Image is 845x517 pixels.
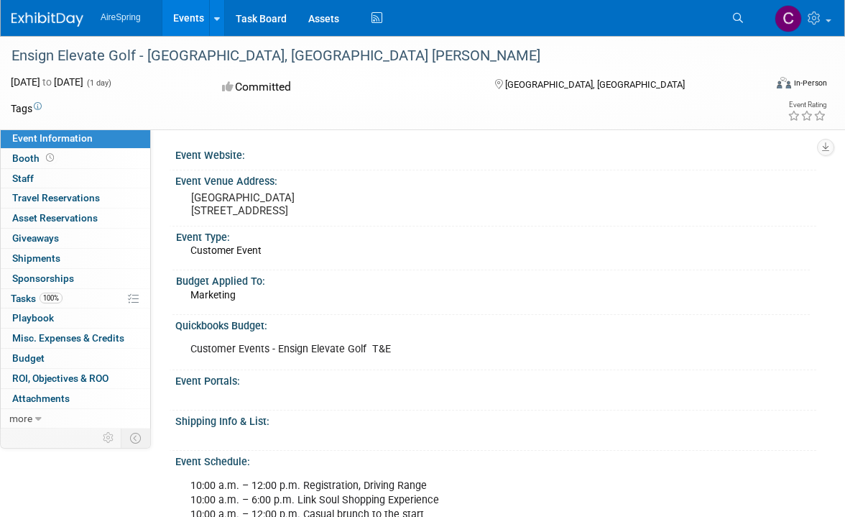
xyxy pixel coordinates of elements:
div: Event Format [700,75,827,96]
span: Sponsorships [12,273,74,284]
div: Event Website: [175,145,816,163]
a: Attachments [1,389,150,408]
span: Customer Event [190,244,262,256]
span: Booth [12,152,57,164]
a: Travel Reservations [1,188,150,208]
span: more [9,413,32,424]
div: Event Type: [176,227,810,244]
a: Staff [1,169,150,188]
div: Ensign Elevate Golf - [GEOGRAPHIC_DATA], [GEOGRAPHIC_DATA] [PERSON_NAME] [6,43,747,69]
a: ROI, Objectives & ROO [1,369,150,388]
a: Playbook [1,308,150,328]
a: Giveaways [1,229,150,248]
a: Sponsorships [1,269,150,288]
a: Tasks100% [1,289,150,308]
div: Budget Applied To: [176,270,810,288]
a: Asset Reservations [1,209,150,228]
div: Event Venue Address: [175,170,816,188]
span: Misc. Expenses & Credits [12,332,124,344]
pre: [GEOGRAPHIC_DATA] [STREET_ADDRESS] [191,191,427,217]
span: [GEOGRAPHIC_DATA], [GEOGRAPHIC_DATA] [505,79,685,90]
a: Shipments [1,249,150,268]
span: Attachments [12,393,70,404]
span: to [40,76,54,88]
img: Format-Inperson.png [777,77,791,88]
a: Booth [1,149,150,168]
a: Misc. Expenses & Credits [1,329,150,348]
span: 100% [40,293,63,303]
div: Event Portals: [175,370,816,388]
span: Marketing [190,289,236,301]
span: Playbook [12,312,54,324]
a: more [1,409,150,429]
span: Budget [12,352,45,364]
div: In-Person [793,78,827,88]
div: Committed [218,75,472,100]
a: Event Information [1,129,150,148]
span: Tasks [11,293,63,304]
div: Quickbooks Budget: [175,315,816,333]
span: (1 day) [86,78,111,88]
div: Customer Events - Ensign Elevate Golf T&E [180,335,686,364]
td: Personalize Event Tab Strip [96,429,121,447]
img: Christine Silvestri [775,5,802,32]
div: Event Rating [788,101,826,109]
td: Toggle Event Tabs [121,429,151,447]
span: [DATE] [DATE] [11,76,83,88]
span: Giveaways [12,232,59,244]
span: Booth not reserved yet [43,152,57,163]
img: ExhibitDay [11,12,83,27]
span: Event Information [12,132,93,144]
span: Staff [12,173,34,184]
a: Budget [1,349,150,368]
div: Event Schedule: [175,451,816,469]
span: Shipments [12,252,60,264]
span: Asset Reservations [12,212,98,224]
div: Shipping Info & List: [175,411,816,429]
span: AireSpring [101,12,141,22]
span: Travel Reservations [12,192,100,203]
span: ROI, Objectives & ROO [12,372,108,384]
td: Tags [11,101,42,116]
